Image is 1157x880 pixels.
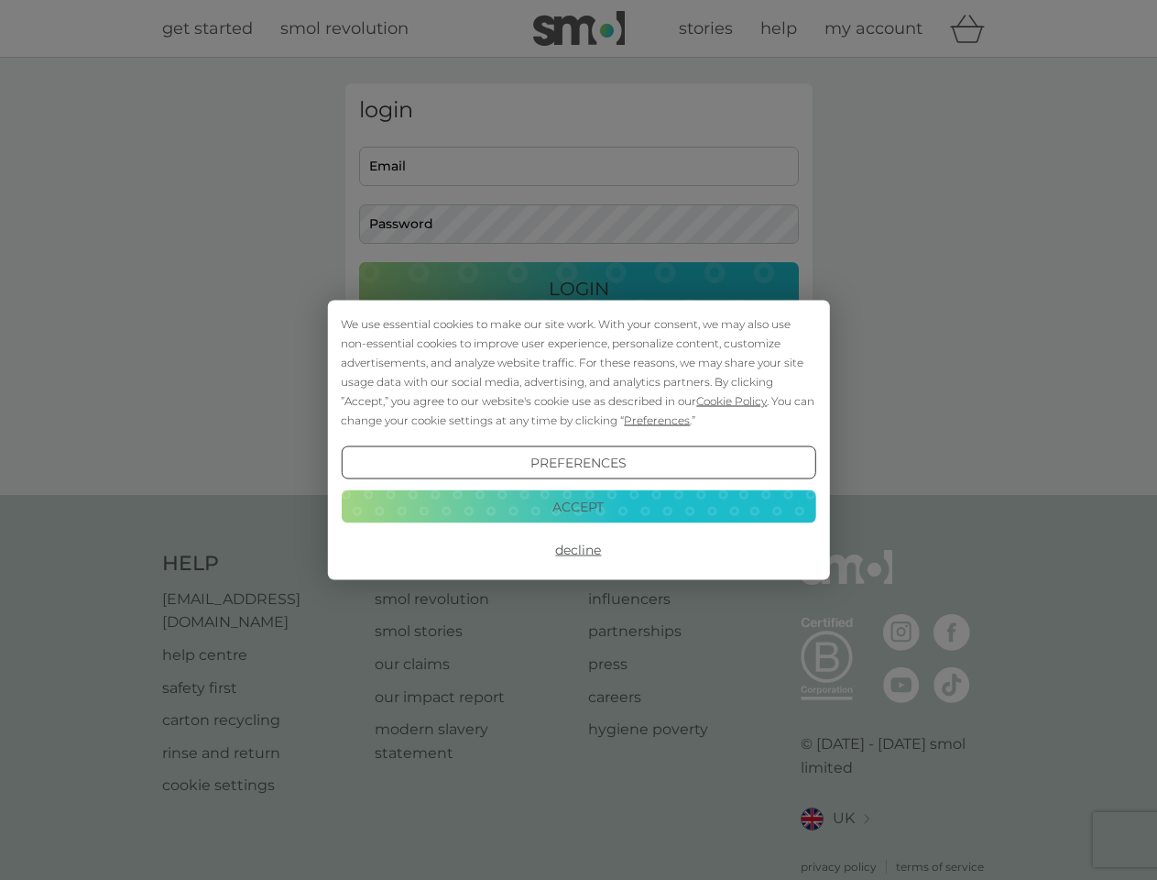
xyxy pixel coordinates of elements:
[341,446,815,479] button: Preferences
[341,489,815,522] button: Accept
[624,413,690,427] span: Preferences
[341,314,815,430] div: We use essential cookies to make our site work. With your consent, we may also use non-essential ...
[696,394,767,408] span: Cookie Policy
[341,533,815,566] button: Decline
[327,301,829,580] div: Cookie Consent Prompt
